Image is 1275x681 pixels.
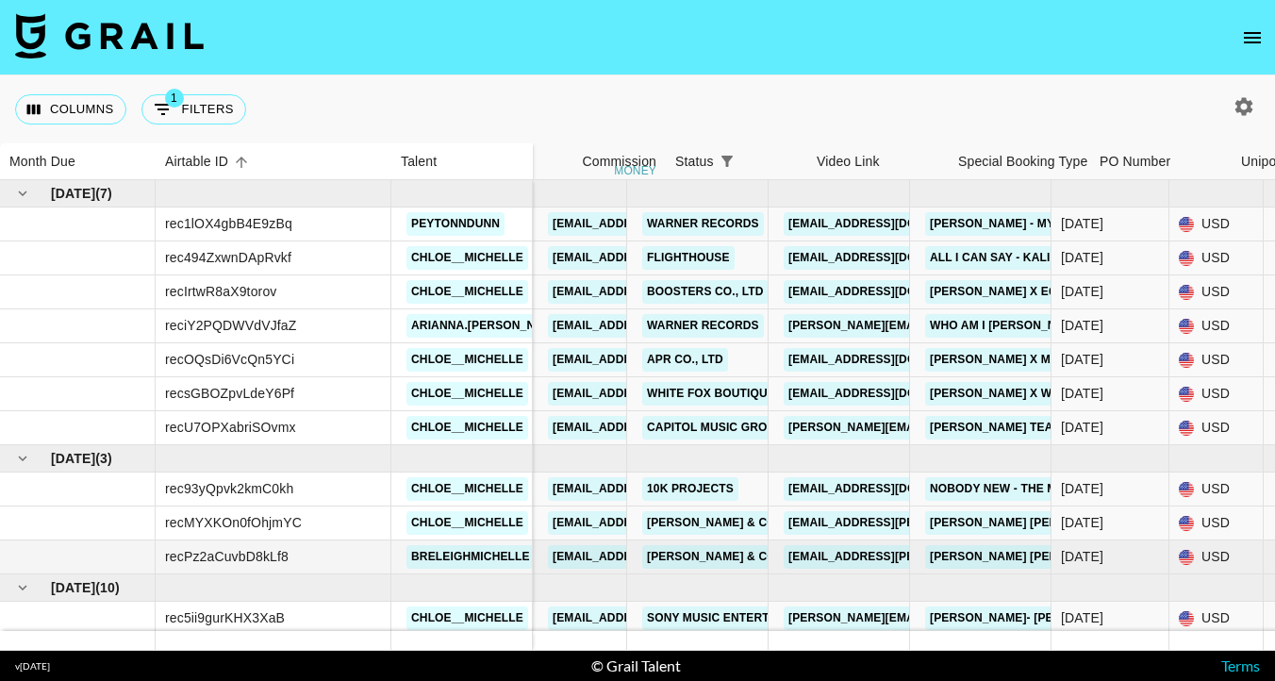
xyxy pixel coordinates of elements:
[156,143,391,180] div: Airtable ID
[141,94,246,125] button: Show filters
[1169,241,1264,275] div: USD
[165,282,276,301] div: recIrtwR8aX9torov
[406,606,528,630] a: chloe__michelle
[642,606,846,630] a: Sony Music Entertainment CA
[406,477,528,501] a: chloe__michelle
[51,578,95,597] span: [DATE]
[228,149,255,175] button: Sort
[1061,608,1103,627] div: Jul '25
[817,143,880,180] div: Video Link
[165,384,294,403] div: recsGBOZpvLdeY6Pf
[165,143,228,180] div: Airtable ID
[1169,275,1264,309] div: USD
[548,416,855,440] a: [EMAIL_ADDRESS][PERSON_NAME][DOMAIN_NAME]
[1169,343,1264,377] div: USD
[675,143,714,180] div: Status
[925,416,1185,440] a: [PERSON_NAME] teaser- [PERSON_NAME]
[9,180,36,207] button: hide children
[666,143,807,180] div: Status
[925,314,1090,338] a: Who Am I [PERSON_NAME]
[548,212,855,236] a: [EMAIL_ADDRESS][PERSON_NAME][DOMAIN_NAME]
[406,246,528,270] a: chloe__michelle
[165,214,292,233] div: rec1lOX4gbB4E9zBq
[548,348,855,372] a: [EMAIL_ADDRESS][PERSON_NAME][DOMAIN_NAME]
[165,248,291,267] div: rec494ZxwnDApRvkf
[165,89,184,108] span: 1
[165,350,294,369] div: recOQsDi6VcQn5YCi
[165,418,296,437] div: recU7OPXabriSOvmx
[740,148,767,174] button: Sort
[784,348,995,372] a: [EMAIL_ADDRESS][DOMAIN_NAME]
[714,148,740,174] div: 1 active filter
[1090,143,1232,180] div: PO Number
[15,13,204,58] img: Grail Talent
[1169,602,1264,636] div: USD
[1234,19,1271,57] button: open drawer
[642,416,787,440] a: Capitol Music Group
[1061,418,1103,437] div: May '25
[925,246,1094,270] a: All I Can Say - Kali Uchis
[9,143,75,180] div: Month Due
[548,280,855,304] a: [EMAIL_ADDRESS][PERSON_NAME][DOMAIN_NAME]
[1169,411,1264,445] div: USD
[406,545,535,569] a: breleighmichelle
[165,479,293,498] div: rec93yQpvk2kmC0kh
[784,416,1188,440] a: [PERSON_NAME][EMAIL_ADDRESS][PERSON_NAME][DOMAIN_NAME]
[1169,540,1264,574] div: USD
[784,246,995,270] a: [EMAIL_ADDRESS][DOMAIN_NAME]
[925,477,1098,501] a: Nobody New - The Marias
[807,143,949,180] div: Video Link
[784,280,995,304] a: [EMAIL_ADDRESS][DOMAIN_NAME]
[591,656,681,675] div: © Grail Talent
[642,511,806,535] a: [PERSON_NAME] & Co LLC
[165,513,302,532] div: recMYXKOn0fOhjmYC
[949,143,1090,180] div: Special Booking Type
[9,445,36,472] button: hide children
[1169,507,1264,540] div: USD
[51,449,95,468] span: [DATE]
[165,316,296,335] div: reciY2PQDWVdVJfaZ
[925,545,1196,569] a: [PERSON_NAME] [PERSON_NAME]- (Phase 2)
[95,184,112,203] span: ( 7 )
[1061,316,1103,335] div: May '25
[1061,479,1103,498] div: Jun '25
[548,246,855,270] a: [EMAIL_ADDRESS][PERSON_NAME][DOMAIN_NAME]
[9,574,36,601] button: hide children
[925,511,1196,535] a: [PERSON_NAME] [PERSON_NAME]- (Phase 2)
[642,212,764,236] a: Warner Records
[406,280,528,304] a: chloe__michelle
[784,382,995,406] a: [EMAIL_ADDRESS][DOMAIN_NAME]
[642,314,764,338] a: Warner Records
[614,165,656,176] div: money
[406,511,528,535] a: chloe__michelle
[95,449,112,468] span: ( 3 )
[1061,282,1103,301] div: May '25
[406,348,528,372] a: chloe__michelle
[548,477,855,501] a: [EMAIL_ADDRESS][PERSON_NAME][DOMAIN_NAME]
[406,416,528,440] a: chloe__michelle
[1061,350,1103,369] div: May '25
[925,606,1135,630] a: [PERSON_NAME]- [PERSON_NAME]
[1169,377,1264,411] div: USD
[406,314,579,338] a: arianna.[PERSON_NAME].0
[925,280,1134,304] a: [PERSON_NAME] x EQQUALBERRY
[925,348,1107,372] a: [PERSON_NAME] x Medicube
[784,314,1188,338] a: [PERSON_NAME][EMAIL_ADDRESS][PERSON_NAME][DOMAIN_NAME]
[548,545,855,569] a: [EMAIL_ADDRESS][PERSON_NAME][DOMAIN_NAME]
[958,143,1087,180] div: Special Booking Type
[548,606,855,630] a: [EMAIL_ADDRESS][PERSON_NAME][DOMAIN_NAME]
[1169,208,1264,241] div: USD
[406,212,505,236] a: peytonndunn
[784,545,1091,569] a: [EMAIL_ADDRESS][PERSON_NAME][DOMAIN_NAME]
[1221,656,1260,674] a: Terms
[1061,248,1103,267] div: May '25
[165,547,289,566] div: recPz2aCuvbD8kLf8
[548,382,855,406] a: [EMAIL_ADDRESS][PERSON_NAME][DOMAIN_NAME]
[548,511,855,535] a: [EMAIL_ADDRESS][PERSON_NAME][DOMAIN_NAME]
[95,578,120,597] span: ( 10 )
[925,212,1158,236] a: [PERSON_NAME] - Mystical Magical
[1169,309,1264,343] div: USD
[401,143,437,180] div: Talent
[642,246,735,270] a: Flighthouse
[1061,513,1103,532] div: Jun '25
